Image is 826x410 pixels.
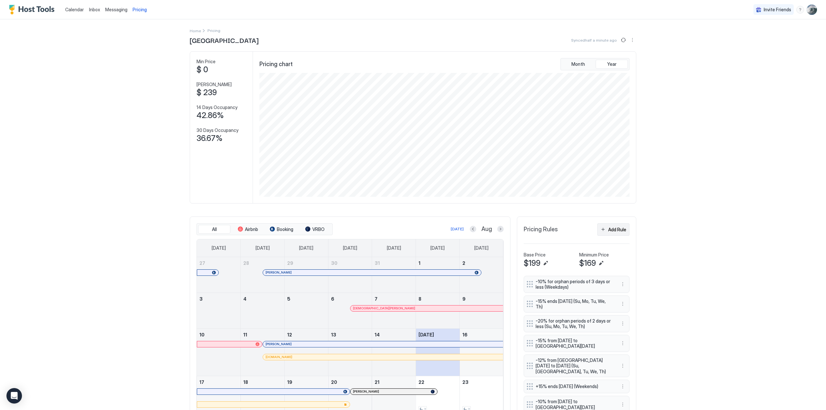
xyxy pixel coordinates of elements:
[266,355,292,359] span: [DOMAIN_NAME]
[105,7,127,12] span: Messaging
[241,376,284,388] a: August 18, 2025
[542,259,549,267] button: Edit
[430,245,445,251] span: [DATE]
[536,338,612,349] span: -15% from [DATE] to [GEOGRAPHIC_DATA][DATE]
[133,7,147,13] span: Pricing
[65,6,84,13] a: Calendar
[416,257,460,293] td: August 1, 2025
[241,329,284,341] a: August 11, 2025
[418,379,424,385] span: 22
[331,379,337,385] span: 20
[524,252,546,258] span: Base Price
[807,5,817,15] div: User profile
[536,298,612,310] span: -15% ends [DATE] (Su, Mo, Tu, We, Th)
[328,257,372,269] a: July 30, 2025
[299,245,313,251] span: [DATE]
[293,239,320,257] a: Tuesday
[524,226,558,233] span: Pricing Rules
[462,332,468,337] span: 16
[241,257,284,269] a: July 28, 2025
[212,245,226,251] span: [DATE]
[619,280,627,288] button: More options
[241,293,284,305] a: August 4, 2025
[418,260,420,266] span: 1
[243,379,248,385] span: 18
[418,332,434,337] span: [DATE]
[89,7,100,12] span: Inbox
[241,293,285,328] td: August 4, 2025
[196,223,333,235] div: tab-group
[6,388,22,404] div: Open Intercom Messenger
[460,257,503,269] a: August 2, 2025
[197,293,240,305] a: August 3, 2025
[249,239,276,257] a: Monday
[207,28,220,33] span: Breadcrumb
[196,65,208,75] span: $ 0
[607,61,617,67] span: Year
[284,293,328,328] td: August 5, 2025
[212,226,217,232] span: All
[468,239,495,257] a: Saturday
[328,329,372,341] a: August 13, 2025
[312,226,325,232] span: VRBO
[105,6,127,13] a: Messaging
[243,260,249,266] span: 28
[89,6,100,13] a: Inbox
[416,376,459,388] a: August 22, 2025
[619,320,627,327] button: More options
[619,401,627,408] div: menu
[372,293,416,328] td: August 7, 2025
[198,225,230,234] button: All
[9,5,57,15] a: Host Tools Logo
[372,257,416,293] td: July 31, 2025
[460,293,503,305] a: August 9, 2025
[375,260,380,266] span: 31
[353,389,435,394] div: [PERSON_NAME]
[619,36,627,44] button: Sync prices
[474,245,489,251] span: [DATE]
[266,342,500,346] div: [PERSON_NAME]
[199,296,203,302] span: 3
[536,384,612,389] span: +15% ends [DATE] (Weekends)
[416,329,459,341] a: August 15, 2025
[460,376,503,388] a: August 23, 2025
[266,270,292,275] span: [PERSON_NAME]
[328,328,372,376] td: August 13, 2025
[287,379,292,385] span: 19
[65,7,84,12] span: Calendar
[560,58,630,70] div: tab-group
[256,245,270,251] span: [DATE]
[243,296,247,302] span: 4
[287,296,290,302] span: 5
[536,399,612,410] span: -10% from [DATE] to [GEOGRAPHIC_DATA][DATE]
[197,328,241,376] td: August 10, 2025
[190,27,201,34] a: Home
[277,226,293,232] span: Booking
[375,296,378,302] span: 7
[259,61,293,68] span: Pricing chart
[196,88,217,97] span: $ 239
[372,376,416,388] a: August 21, 2025
[196,111,224,120] span: 42.86%
[450,225,465,233] button: [DATE]
[196,59,216,65] span: Min Price
[536,357,612,375] span: -12% from [GEOGRAPHIC_DATA][DATE] to [DATE] (Su, [GEOGRAPHIC_DATA], Tu, We, Th)
[197,329,240,341] a: August 10, 2025
[331,332,336,337] span: 13
[796,6,804,14] div: menu
[619,383,627,390] div: menu
[190,35,258,45] span: [GEOGRAPHIC_DATA]
[459,257,503,293] td: August 2, 2025
[596,60,628,69] button: Year
[328,293,372,328] td: August 6, 2025
[285,376,328,388] a: August 19, 2025
[579,258,596,268] span: $169
[524,258,540,268] span: $199
[536,318,612,329] span: -20% for orphan periods of 2 days or less (Su, Mo, Tu, We, Th)
[619,339,627,347] button: More options
[285,257,328,269] a: July 29, 2025
[287,260,293,266] span: 29
[284,328,328,376] td: August 12, 2025
[579,252,609,258] span: Minimum Price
